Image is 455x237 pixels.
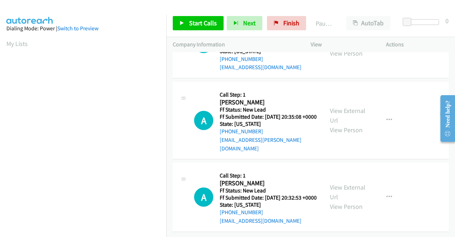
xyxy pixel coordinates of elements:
span: Start Calls [189,19,217,27]
div: The call is yet to be attempted [194,111,213,130]
div: Dialing Mode: Power | [6,24,160,33]
span: Finish [283,19,299,27]
h5: Ff Submitted Date: [DATE] 20:35:08 +0000 [220,113,317,120]
h1: A [194,187,213,207]
p: Paused [316,19,333,28]
p: Company Information [173,40,298,49]
p: View [311,40,373,49]
a: [EMAIL_ADDRESS][DOMAIN_NAME] [220,217,301,224]
div: The call is yet to be attempted [194,187,213,207]
div: Delay between calls (in seconds) [406,19,439,25]
a: View Person [330,49,363,57]
a: [EMAIL_ADDRESS][DOMAIN_NAME] [220,64,301,71]
a: View External Url [330,107,365,124]
h5: State: [US_STATE] [220,201,317,208]
h2: [PERSON_NAME] [220,179,315,187]
a: [PHONE_NUMBER] [220,209,263,216]
h5: State: [US_STATE] [220,120,317,128]
a: View External Url [330,183,365,201]
h5: Ff Submitted Date: [DATE] 20:32:53 +0000 [220,194,317,201]
a: [PHONE_NUMBER] [220,128,263,135]
a: Switch to Preview [57,25,98,32]
h5: Ff Status: New Lead [220,187,317,194]
iframe: Resource Center [435,90,455,147]
a: [PHONE_NUMBER] [220,56,263,62]
button: AutoTab [346,16,390,30]
a: View Person [330,202,363,211]
h1: A [194,111,213,130]
h5: Call Step: 1 [220,91,317,98]
div: 0 [445,16,449,26]
a: [EMAIL_ADDRESS][PERSON_NAME][DOMAIN_NAME] [220,136,301,152]
a: Start Calls [173,16,224,30]
a: Finish [267,16,306,30]
h5: Call Step: 1 [220,172,317,179]
h5: Ff Status: New Lead [220,106,317,113]
button: Next [227,16,262,30]
h2: [PERSON_NAME] [220,98,315,107]
a: View Person [330,126,363,134]
a: My Lists [6,40,28,48]
p: Actions [386,40,449,49]
span: Next [243,19,256,27]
